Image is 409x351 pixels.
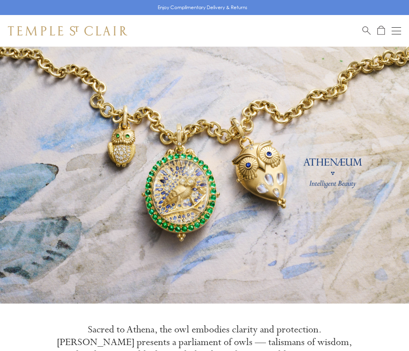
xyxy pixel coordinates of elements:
img: Temple St. Clair [8,26,127,36]
p: Enjoy Complimentary Delivery & Returns [158,4,247,11]
a: Open Shopping Bag [377,26,385,36]
a: Search [362,26,371,36]
button: Open navigation [392,26,401,36]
